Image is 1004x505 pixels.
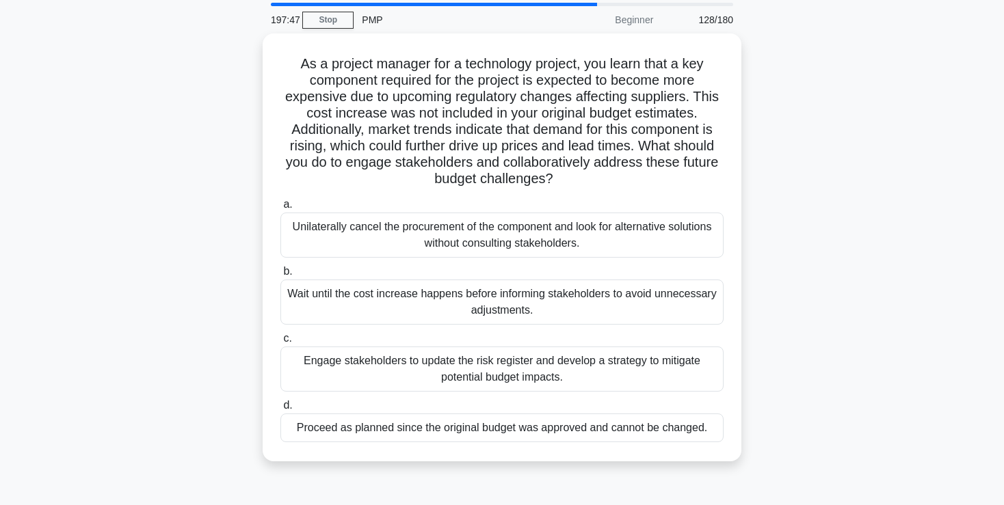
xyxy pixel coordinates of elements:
a: Stop [302,12,354,29]
div: 128/180 [661,6,741,33]
span: b. [283,265,292,277]
div: Engage stakeholders to update the risk register and develop a strategy to mitigate potential budg... [280,346,724,392]
span: a. [283,198,292,210]
div: Proceed as planned since the original budget was approved and cannot be changed. [280,413,724,442]
h5: As a project manager for a technology project, you learn that a key component required for the pr... [279,55,725,188]
div: PMP [354,6,542,33]
div: Unilaterally cancel the procurement of the component and look for alternative solutions without c... [280,213,724,258]
span: d. [283,399,292,411]
div: Beginner [542,6,661,33]
span: c. [283,332,291,344]
div: 197:47 [263,6,302,33]
div: Wait until the cost increase happens before informing stakeholders to avoid unnecessary adjustments. [280,279,724,325]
